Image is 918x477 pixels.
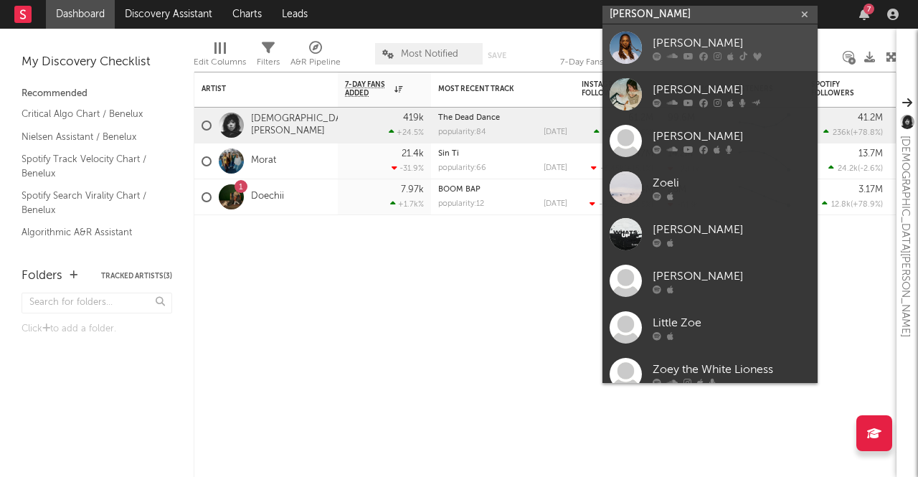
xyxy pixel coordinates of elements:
div: Folders [22,268,62,285]
div: +24.5 % [389,128,424,137]
div: Zoeli [653,174,810,192]
div: Zoey the White Lioness [653,361,810,378]
a: [DEMOGRAPHIC_DATA][PERSON_NAME] [251,113,356,138]
div: 7 [863,4,874,14]
div: [PERSON_NAME] [653,81,810,98]
button: 7 [859,9,869,20]
a: Nielsen Assistant / Benelux [22,129,158,145]
div: BOOM BAP [438,186,567,194]
div: 3.17M [858,185,883,194]
div: Little Zoe [653,314,810,331]
div: Recommended [22,85,172,103]
div: 7.97k [401,185,424,194]
span: 236k [833,129,851,137]
div: ( ) [823,128,883,137]
a: Zoeli [602,164,818,211]
a: Morat [251,155,276,167]
input: Search for folders... [22,293,172,313]
div: 21.4k [402,149,424,159]
div: The Dead Dance [438,114,567,122]
div: ( ) [590,199,653,209]
div: Most Recent Track [438,85,546,93]
button: Tracked Artists(3) [101,273,172,280]
div: Filters [257,54,280,71]
button: Save [488,52,506,60]
a: [PERSON_NAME] [602,258,818,304]
a: [PERSON_NAME] [602,24,818,71]
span: +78.9 % [853,201,881,209]
div: Instagram Followers [582,80,632,98]
a: Critical Algo Chart / Benelux [22,106,158,122]
div: [DATE] [544,200,567,208]
div: [DEMOGRAPHIC_DATA][PERSON_NAME] [896,136,914,337]
a: Spotify Track Velocity Chart / Benelux [22,151,158,181]
div: ( ) [822,199,883,209]
div: popularity: 84 [438,128,486,136]
div: Artist [202,85,309,93]
span: -3.45k [600,165,624,173]
div: A&R Pipeline [290,54,341,71]
div: 13.7M [858,149,883,159]
div: ( ) [594,128,653,137]
div: 7-Day Fans Added (7-Day Fans Added) [560,36,668,77]
span: 12.8k [831,201,851,209]
div: popularity: 66 [438,164,486,172]
input: Search for artists [602,6,818,24]
div: [PERSON_NAME] [653,34,810,52]
div: [DATE] [544,128,567,136]
span: +78.8 % [853,129,881,137]
span: Most Notified [401,49,458,59]
div: Spotify Followers [811,80,861,98]
div: +1.7k % [390,199,424,209]
div: 41.2M [858,113,883,123]
a: Algorithmic A&R Assistant (Benelux) [22,225,158,254]
div: -31.9 % [392,164,424,173]
div: ( ) [591,164,653,173]
a: Zoey the White Lioness [602,351,818,397]
span: 24.2k [838,165,858,173]
div: Edit Columns [194,54,246,71]
div: [PERSON_NAME] [653,128,810,145]
span: -2.6 % [860,165,881,173]
div: 419k [403,113,424,123]
div: Sin Ti [438,150,567,158]
div: ( ) [828,164,883,173]
div: [PERSON_NAME] [653,221,810,238]
span: 7-Day Fans Added [345,80,391,98]
div: My Discovery Checklist [22,54,172,71]
a: [PERSON_NAME] [602,211,818,258]
div: Edit Columns [194,36,246,77]
a: [PERSON_NAME] [602,71,818,118]
a: Little Zoe [602,304,818,351]
div: A&R Pipeline [290,36,341,77]
div: Click to add a folder. [22,321,172,338]
a: The Dead Dance [438,114,500,122]
a: Sin Ti [438,150,459,158]
div: popularity: 12 [438,200,484,208]
a: BOOM BAP [438,186,481,194]
a: Doechii [251,191,284,203]
div: [DATE] [544,164,567,172]
div: [PERSON_NAME] [653,268,810,285]
div: 7-Day Fans Added (7-Day Fans Added) [560,54,668,71]
div: Filters [257,36,280,77]
span: -6.26k [599,201,623,209]
a: [PERSON_NAME] [602,118,818,164]
a: Spotify Search Virality Chart / Benelux [22,188,158,217]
